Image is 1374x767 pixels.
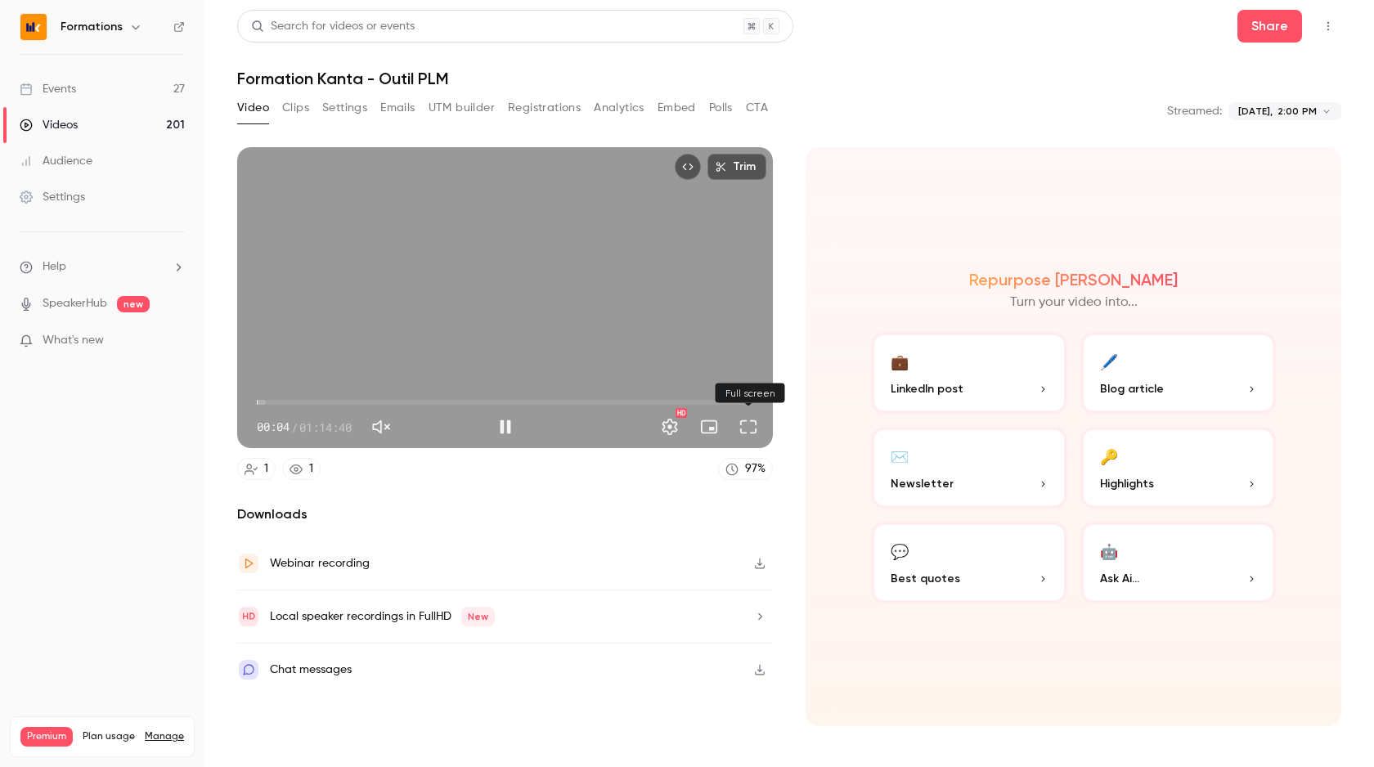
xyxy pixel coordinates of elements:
div: 97 % [745,460,766,478]
span: Blog article [1100,380,1164,397]
button: Embed [658,95,696,121]
div: 🖊️ [1100,348,1118,374]
button: Polls [709,95,733,121]
button: Registrations [508,95,581,121]
span: Ask Ai... [1100,570,1139,587]
span: / [291,419,298,436]
button: ✉️Newsletter [871,427,1067,509]
button: Share [1237,10,1302,43]
a: Manage [145,730,184,743]
button: 🖊️Blog article [1080,332,1277,414]
a: 97% [718,458,773,480]
div: 1 [309,460,313,478]
button: Top Bar Actions [1315,13,1341,39]
div: 1 [264,460,268,478]
div: 🤖 [1100,538,1118,563]
button: Embed video [675,154,701,180]
button: Emails [380,95,415,121]
button: Clips [282,95,309,121]
button: Settings [653,410,686,443]
span: Plan usage [83,730,135,743]
span: 01:14:40 [299,419,352,436]
span: 2:00 PM [1277,104,1317,119]
h1: Formation Kanta - Outil PLM [237,69,1341,88]
a: 1 [237,458,276,480]
button: 💼LinkedIn post [871,332,1067,414]
div: Local speaker recordings in FullHD [270,607,495,626]
span: What's new [43,332,104,349]
p: Turn your video into... [1010,293,1138,312]
button: CTA [746,95,768,121]
button: 🔑Highlights [1080,427,1277,509]
div: Webinar recording [270,554,370,573]
h2: Repurpose [PERSON_NAME] [969,270,1178,289]
button: Turn on miniplayer [693,410,725,443]
button: Full screen [732,410,765,443]
img: Formations [20,14,47,40]
div: Search for videos or events [251,18,415,35]
span: Newsletter [891,475,954,492]
div: 🔑 [1100,443,1118,469]
h2: Downloads [237,505,773,524]
a: 1 [282,458,321,480]
span: Highlights [1100,475,1154,492]
div: Full screen [716,383,785,403]
div: Audience [20,153,92,169]
button: Video [237,95,269,121]
div: Events [20,81,76,97]
p: Streamed: [1167,103,1222,119]
div: 00:04 [257,419,352,436]
div: 💬 [891,538,909,563]
li: help-dropdown-opener [20,258,185,276]
div: ✉️ [891,443,909,469]
div: HD [676,408,687,418]
span: [DATE], [1238,104,1273,119]
button: Analytics [594,95,644,121]
span: LinkedIn post [891,380,963,397]
span: Premium [20,727,73,747]
h6: Formations [61,19,123,35]
div: Videos [20,117,78,133]
span: 00:04 [257,419,290,436]
span: New [461,607,495,626]
button: 💬Best quotes [871,522,1067,603]
button: Unmute [365,410,397,443]
div: Settings [20,189,85,205]
button: Pause [489,410,522,443]
span: new [117,296,150,312]
div: 💼 [891,348,909,374]
iframe: Noticeable Trigger [165,334,185,348]
span: Help [43,258,66,276]
a: SpeakerHub [43,295,107,312]
button: Trim [707,154,766,180]
button: Settings [322,95,367,121]
div: Chat messages [270,660,352,680]
button: UTM builder [429,95,495,121]
button: 🤖Ask Ai... [1080,522,1277,603]
span: Best quotes [891,570,960,587]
